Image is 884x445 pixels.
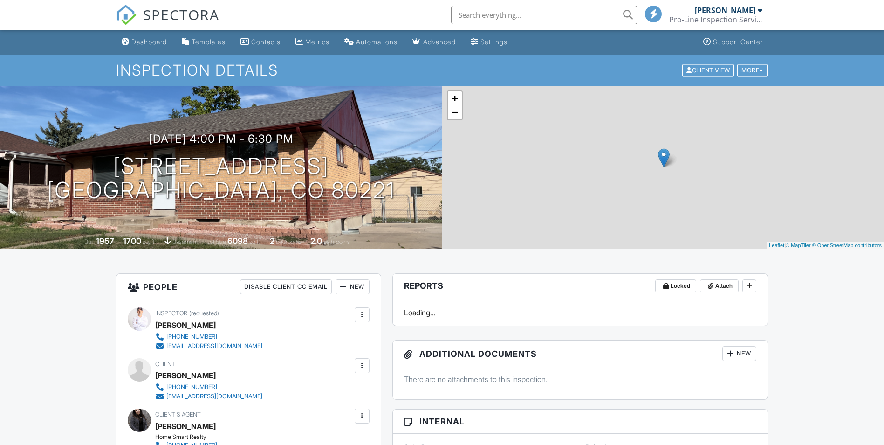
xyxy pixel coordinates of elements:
a: Settings [467,34,511,51]
span: bedrooms [276,238,302,245]
a: Leaflet [769,243,784,248]
div: 1700 [123,236,141,246]
div: Contacts [251,38,281,46]
a: Metrics [292,34,333,51]
span: SPECTORA [143,5,219,24]
a: © OpenStreetMap contributors [812,243,882,248]
div: Metrics [305,38,329,46]
a: Templates [178,34,229,51]
div: [PERSON_NAME] [155,318,216,332]
div: Automations [356,38,397,46]
div: Home Smart Realty [155,433,270,441]
div: More [737,64,768,76]
span: Client [155,361,175,368]
span: Built [84,238,95,245]
a: Zoom in [448,91,462,105]
a: [PERSON_NAME] [155,419,216,433]
a: SPECTORA [116,13,219,32]
h3: Additional Documents [393,341,768,367]
p: There are no attachments to this inspection. [404,374,757,384]
div: 6098 [227,236,248,246]
div: [PERSON_NAME] [695,6,755,15]
span: sq.ft. [249,238,261,245]
div: | [767,242,884,250]
span: Client's Agent [155,411,201,418]
a: © MapTiler [786,243,811,248]
div: [PERSON_NAME] [155,369,216,382]
div: [PHONE_NUMBER] [166,333,217,341]
span: bathrooms [323,238,350,245]
div: Templates [192,38,226,46]
span: Lot Size [206,238,226,245]
div: 1957 [96,236,114,246]
h3: Internal [393,410,768,434]
span: sq. ft. [143,238,156,245]
h1: Inspection Details [116,62,768,78]
h1: [STREET_ADDRESS] [GEOGRAPHIC_DATA], CO 80221 [47,154,395,203]
a: [EMAIL_ADDRESS][DOMAIN_NAME] [155,392,262,401]
a: [PHONE_NUMBER] [155,332,262,341]
div: Dashboard [131,38,167,46]
div: [EMAIL_ADDRESS][DOMAIN_NAME] [166,393,262,400]
input: Search everything... [451,6,637,24]
h3: [DATE] 4:00 pm - 6:30 pm [149,132,294,145]
h3: People [116,274,381,300]
div: [EMAIL_ADDRESS][DOMAIN_NAME] [166,342,262,350]
div: 2 [270,236,274,246]
a: Advanced [409,34,459,51]
a: Dashboard [118,34,171,51]
div: Settings [480,38,507,46]
div: Disable Client CC Email [240,279,332,294]
div: 2.0 [310,236,322,246]
a: Support Center [699,34,767,51]
div: New [336,279,370,294]
a: [EMAIL_ADDRESS][DOMAIN_NAME] [155,341,262,351]
a: Zoom out [448,105,462,119]
div: New [722,346,756,361]
span: (requested) [189,310,219,317]
div: Client View [682,64,734,76]
div: Support Center [713,38,763,46]
div: Pro-Line Inspection Services. [669,15,762,24]
a: Client View [681,66,736,73]
a: [PHONE_NUMBER] [155,382,262,392]
span: Inspector [155,310,187,317]
a: Contacts [237,34,284,51]
div: [PHONE_NUMBER] [166,383,217,391]
img: The Best Home Inspection Software - Spectora [116,5,137,25]
a: Automations (Basic) [341,34,401,51]
span: basement [172,238,198,245]
div: Advanced [423,38,456,46]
